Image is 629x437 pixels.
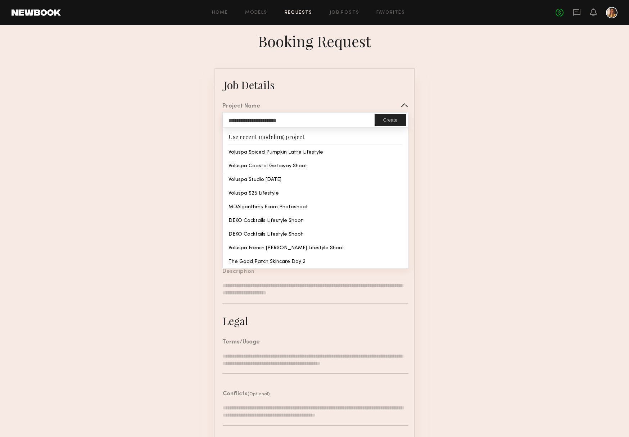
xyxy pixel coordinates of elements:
[376,10,405,15] a: Favorites
[375,114,406,126] button: Create
[223,186,407,200] div: Voluspa S25 Lifestyle
[222,104,260,109] div: Project Name
[223,254,407,268] div: The Good Patch Skincare Day 2
[245,10,267,15] a: Models
[223,391,270,397] header: Conflicts
[223,128,407,144] div: Use recent modeling project
[223,172,407,186] div: Voluspa Studio [DATE]
[212,10,228,15] a: Home
[223,227,407,241] div: DEKO Cocktails Lifestyle Shoot
[224,78,275,92] div: Job Details
[222,269,254,275] div: Description
[258,31,371,51] div: Booking Request
[223,241,407,254] div: Voluspa French [PERSON_NAME] Lifestyle Shoot
[223,213,407,227] div: DEKO Cocktails Lifestyle Shoot
[223,159,407,172] div: Voluspa Coastal Getaway Shoot
[223,200,407,213] div: MDAlgorithms Ecom Photoshoot
[222,340,260,345] div: Terms/Usage
[222,314,248,328] div: Legal
[223,145,407,159] div: Voluspa Spiced Pumpkin Latte Lifestyle
[248,392,270,396] span: (Optional)
[330,10,359,15] a: Job Posts
[285,10,312,15] a: Requests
